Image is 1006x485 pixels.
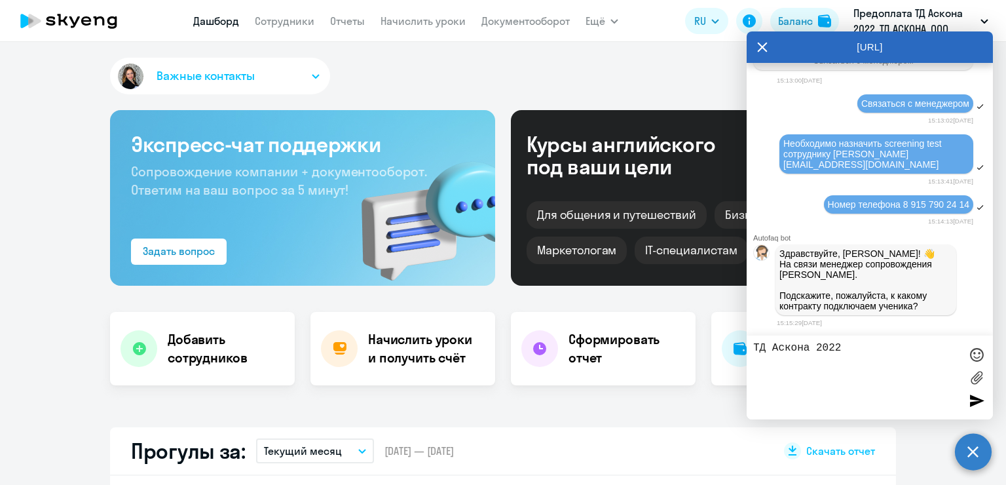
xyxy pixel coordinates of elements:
[783,138,944,170] span: Необходимо назначить screening test сотруднику [PERSON_NAME] [EMAIL_ADDRESS][DOMAIN_NAME]
[131,239,227,265] button: Задать вопрос
[779,259,952,311] p: На связи менеджер сопровождения [PERSON_NAME]. Подскажите, пожалуйста, к какому контракту подключ...
[928,218,973,225] time: 15:14:13[DATE]
[368,330,482,367] h4: Начислить уроки и получить счёт
[694,13,706,29] span: RU
[853,5,975,37] p: Предоплата ТД Аскона 2022, ТД АСКОНА, ООО
[754,245,770,264] img: bot avatar
[635,237,747,264] div: IT-специалистам
[777,77,822,84] time: 15:13:00[DATE]
[527,133,751,178] div: Курсы английского под ваши цели
[753,234,993,242] div: Autofaq bot
[806,444,875,458] span: Скачать отчет
[527,201,707,229] div: Для общения и путешествий
[168,330,284,367] h4: Добавить сотрудников
[131,131,474,157] h3: Экспресс-чат поддержки
[131,163,427,198] span: Сопровождение компании + документооборот. Ответим на ваш вопрос за 5 минут!
[384,444,454,458] span: [DATE] — [DATE]
[778,13,813,29] div: Баланс
[481,14,570,28] a: Документооборот
[861,98,969,109] span: Связаться с менеджером
[715,201,870,229] div: Бизнес и командировки
[157,68,255,85] span: Важные контакты
[779,248,952,259] p: Здравствуйте, [PERSON_NAME]! 👋
[193,14,239,28] a: Дашборд
[685,8,728,34] button: RU
[777,319,822,326] time: 15:15:29[DATE]
[381,14,466,28] a: Начислить уроки
[586,13,605,29] span: Ещё
[143,243,215,259] div: Задать вопрос
[967,368,986,387] label: Лимит 10 файлов
[256,438,374,463] button: Текущий месяц
[847,5,995,37] button: Предоплата ТД Аскона 2022, ТД АСКОНА, ООО
[110,58,330,94] button: Важные контакты
[828,199,969,210] span: Номер телефона 8 915 790 24 14
[928,117,973,124] time: 15:13:02[DATE]
[568,330,685,367] h4: Сформировать отчет
[818,14,831,28] img: balance
[330,14,365,28] a: Отчеты
[255,14,314,28] a: Сотрудники
[753,342,960,413] textarea: ТД Аскона 2022
[527,237,627,264] div: Маркетологам
[343,138,495,286] img: bg-img
[770,8,839,34] button: Балансbalance
[131,438,246,464] h2: Прогулы за:
[928,178,973,185] time: 15:13:41[DATE]
[264,443,342,459] p: Текущий месяц
[115,61,146,92] img: avatar
[586,8,618,34] button: Ещё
